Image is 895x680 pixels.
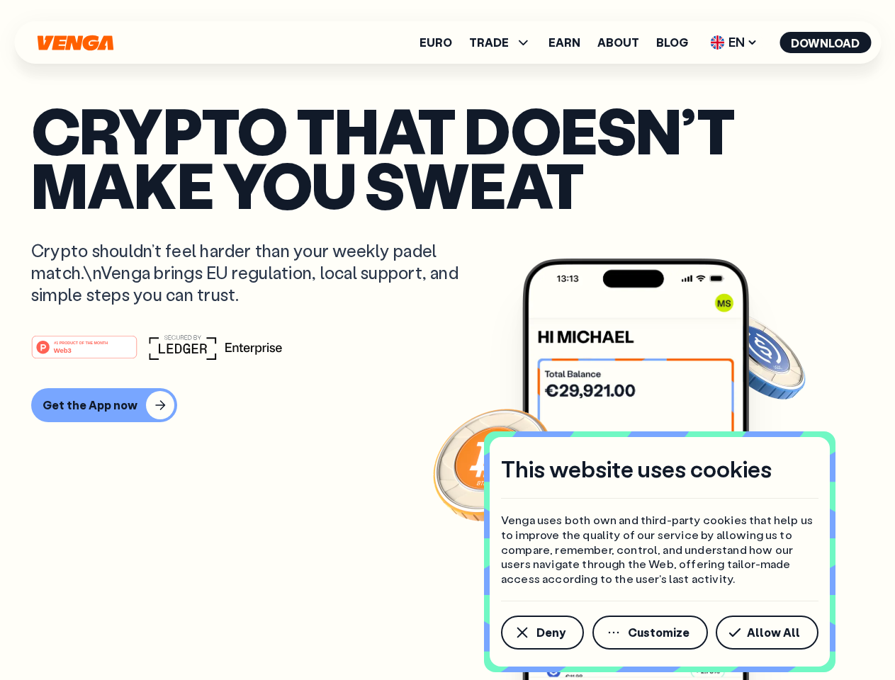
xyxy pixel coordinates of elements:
img: USDC coin [707,305,809,407]
img: flag-uk [710,35,724,50]
p: Venga uses both own and third-party cookies that help us to improve the quality of our service by... [501,513,818,586]
p: Crypto that doesn’t make you sweat [31,103,864,211]
a: #1 PRODUCT OF THE MONTHWeb3 [31,344,137,362]
p: Crypto shouldn’t feel harder than your weekly padel match.\nVenga brings EU regulation, local sup... [31,239,479,306]
span: TRADE [469,37,509,48]
svg: Home [35,35,115,51]
button: Download [779,32,871,53]
button: Allow All [716,616,818,650]
a: Euro [420,37,452,48]
tspan: Web3 [54,346,72,353]
img: Bitcoin [430,400,558,528]
div: Get the App now [43,398,137,412]
tspan: #1 PRODUCT OF THE MONTH [54,340,108,344]
span: EN [705,31,762,54]
span: TRADE [469,34,531,51]
a: About [597,37,639,48]
button: Get the App now [31,388,177,422]
button: Customize [592,616,708,650]
a: Blog [656,37,688,48]
h4: This website uses cookies [501,454,772,484]
a: Earn [548,37,580,48]
a: Get the App now [31,388,864,422]
span: Customize [628,627,689,638]
span: Allow All [747,627,800,638]
button: Deny [501,616,584,650]
span: Deny [536,627,565,638]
